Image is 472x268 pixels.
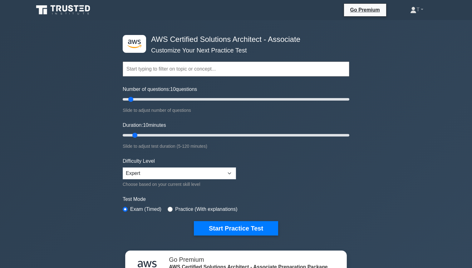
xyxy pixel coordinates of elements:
[194,221,278,236] button: Start Practice Test
[347,6,384,14] a: Go Premium
[130,206,161,213] label: Exam (Timed)
[149,35,319,44] h4: AWS Certified Solutions Architect - Associate
[123,157,155,165] label: Difficulty Level
[123,181,236,188] div: Choose based on your current skill level
[123,86,197,93] label: Number of questions: questions
[175,206,237,213] label: Practice (With explanations)
[123,142,349,150] div: Slide to adjust test duration (5-120 minutes)
[123,122,166,129] label: Duration: minutes
[123,62,349,77] input: Start typing to filter on topic or concept...
[143,122,149,128] span: 10
[395,3,438,16] a: T
[123,107,349,114] div: Slide to adjust number of questions
[170,87,176,92] span: 10
[123,196,349,203] label: Test Mode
